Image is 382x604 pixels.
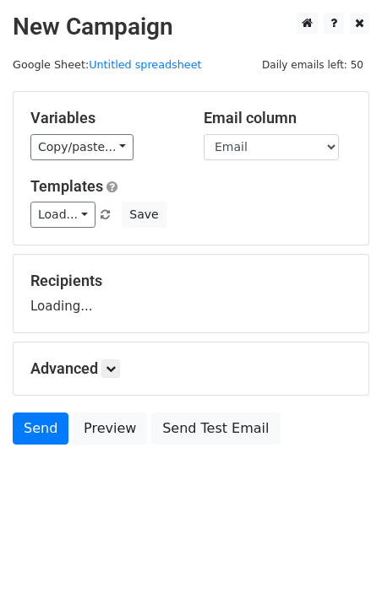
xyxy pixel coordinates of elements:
[204,109,352,127] h5: Email column
[256,58,369,71] a: Daily emails left: 50
[30,359,352,378] h5: Advanced
[30,134,134,160] a: Copy/paste...
[151,413,280,445] a: Send Test Email
[13,58,202,71] small: Google Sheet:
[13,13,369,41] h2: New Campaign
[30,177,103,195] a: Templates
[256,56,369,74] span: Daily emails left: 50
[30,202,95,228] a: Load...
[13,413,68,445] a: Send
[122,202,166,228] button: Save
[73,413,147,445] a: Preview
[30,109,178,127] h5: Variables
[30,272,352,315] div: Loading...
[89,58,201,71] a: Untitled spreadsheet
[30,272,352,290] h5: Recipients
